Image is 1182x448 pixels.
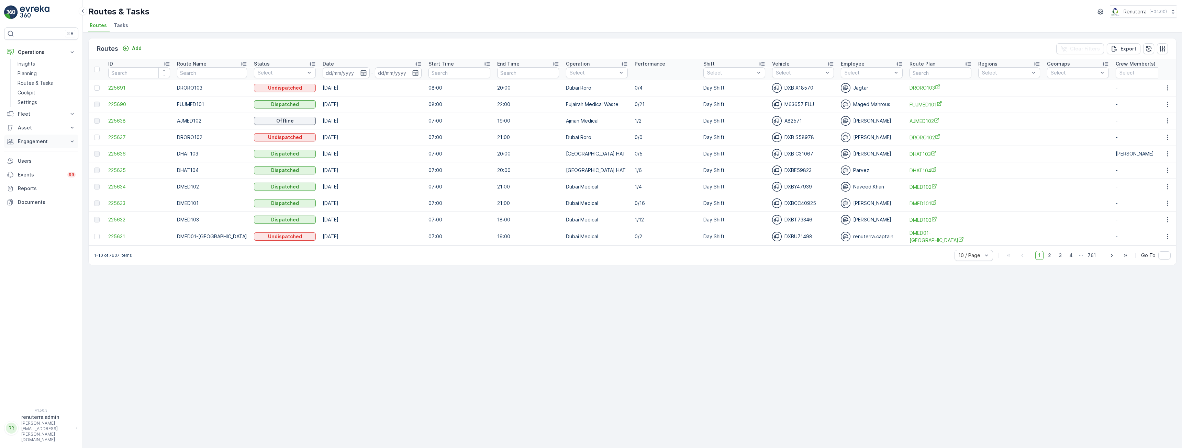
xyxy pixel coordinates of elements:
p: - [1116,200,1178,207]
p: 1/2 [635,117,696,124]
a: Routes & Tasks [15,78,78,88]
a: 225690 [108,101,170,108]
p: 07:00 [428,150,490,157]
p: 07:00 [428,216,490,223]
span: FUJMED101 [910,101,971,108]
a: Planning [15,69,78,78]
td: [DATE] [319,228,425,245]
span: 225638 [108,117,170,124]
p: DMED101 [177,200,247,207]
p: 07:00 [428,233,490,240]
button: Operations [4,45,78,59]
p: Routes & Tasks [18,80,53,87]
img: logo_light-DOdMpM7g.png [20,5,49,19]
button: Export [1107,43,1140,54]
p: Ajman Medical [566,117,628,124]
p: Day Shift [703,233,765,240]
p: 21:00 [497,134,559,141]
p: ( +04:00 ) [1149,9,1167,14]
p: 08:00 [428,101,490,108]
p: - [1116,167,1178,174]
p: Dispatched [271,150,299,157]
p: 0/5 [635,150,696,157]
p: 1/6 [635,167,696,174]
a: 225637 [108,134,170,141]
p: Undispatched [268,233,302,240]
p: 07:00 [428,117,490,124]
div: [PERSON_NAME] [841,116,903,126]
img: svg%3e [841,116,850,126]
div: [PERSON_NAME] [841,133,903,142]
div: DXB S58978 [772,133,834,142]
a: DMED01-Khawaneej Yard [910,230,971,244]
img: svg%3e [772,165,782,175]
p: DMED01-[GEOGRAPHIC_DATA] [177,233,247,240]
p: DHAT104 [177,167,247,174]
p: Fujairah Medical Waste [566,101,628,108]
span: DRORO102 [910,134,971,141]
p: Vehicle [772,60,790,67]
p: Events [18,171,63,178]
p: Dispatched [271,167,299,174]
img: logo [4,5,18,19]
p: DMED102 [177,183,247,190]
a: 225691 [108,84,170,91]
td: [DATE] [319,211,425,228]
a: DMED102 [910,183,971,191]
p: 1/4 [635,183,696,190]
span: Routes [90,22,107,29]
td: [DATE] [319,162,425,179]
p: Dubai Medical [566,233,628,240]
p: Select [845,69,892,76]
img: svg%3e [772,133,782,142]
td: [DATE] [319,113,425,129]
p: Undispatched [268,84,302,91]
p: Dispatched [271,200,299,207]
td: [DATE] [319,179,425,195]
div: DXBE59823 [772,165,834,175]
div: Maged Mahrous [841,100,903,109]
a: 225632 [108,216,170,223]
span: Go To [1141,252,1156,259]
span: 3 [1056,251,1065,260]
p: 20:00 [497,150,559,157]
p: DMED103 [177,216,247,223]
p: 21:00 [497,200,559,207]
img: Screenshot_2024-07-26_at_13.33.01.png [1110,8,1121,15]
a: DHAT103 [910,150,971,158]
p: Insights [18,60,35,67]
p: Planning [18,70,37,77]
p: renuterra.admin [21,414,73,421]
p: Reports [18,185,76,192]
span: 225635 [108,167,170,174]
a: 225636 [108,150,170,157]
a: Insights [15,59,78,69]
p: Offline [276,117,294,124]
img: svg%3e [841,165,850,175]
p: ID [108,60,113,67]
a: 225634 [108,183,170,190]
p: Export [1120,45,1136,52]
span: 225633 [108,200,170,207]
div: [PERSON_NAME] [841,149,903,159]
p: Day Shift [703,117,765,124]
input: Search [910,67,971,78]
div: DXBU71498 [772,232,834,241]
p: Performance [635,60,665,67]
span: 4 [1066,251,1076,260]
div: [PERSON_NAME] [841,198,903,208]
p: 08:00 [428,84,490,91]
p: Renuterra [1124,8,1147,15]
p: Day Shift [703,216,765,223]
div: RR [6,423,17,434]
p: Users [18,158,76,164]
img: svg%3e [772,149,782,159]
span: v 1.50.3 [4,408,78,412]
p: 18:00 [497,216,559,223]
p: - [371,69,373,77]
